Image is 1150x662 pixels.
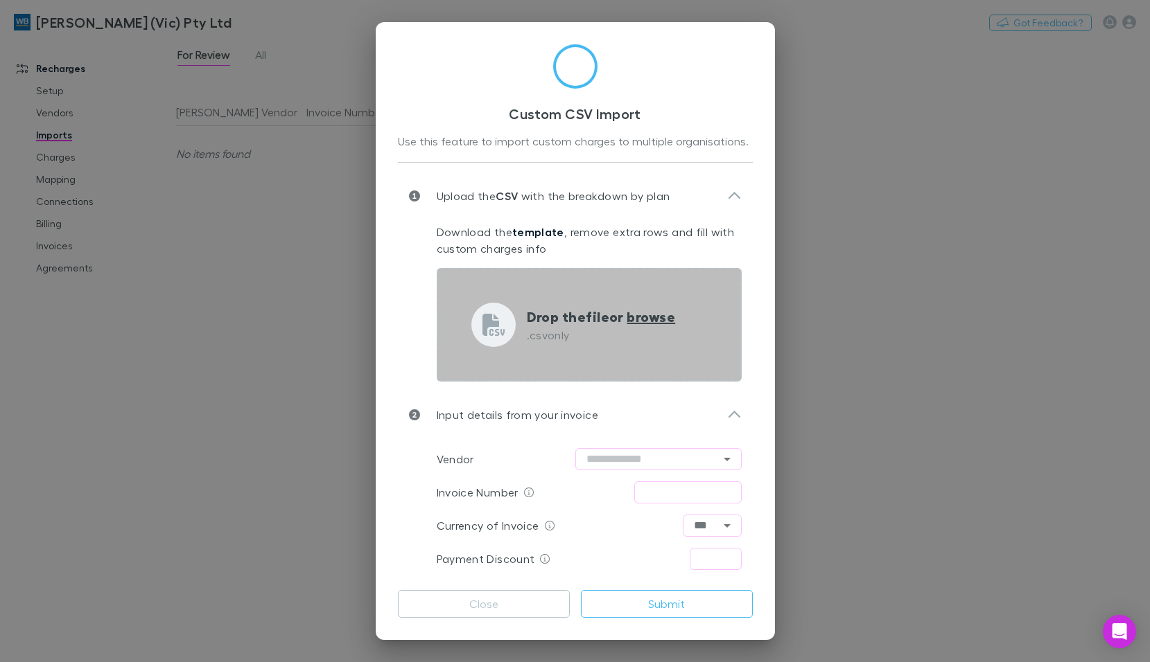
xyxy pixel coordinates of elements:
span: browse [627,307,675,325]
p: Input details from your invoice [420,406,598,423]
div: Use this feature to import custom charges to multiple organisations. [398,133,753,151]
p: Drop the file or [527,306,676,327]
p: Invoice Number [437,484,519,501]
div: Input details from your invoice [398,393,753,437]
p: Download the , remove extra rows and fill with custom charges info [437,224,742,257]
a: template [512,225,564,239]
p: Payment Discount [437,551,535,567]
strong: CSV [496,189,518,203]
button: Open [717,449,737,469]
h3: Custom CSV Import [398,105,753,122]
p: Vendor [437,451,474,467]
p: .csv only [527,327,676,343]
p: Upload the with the breakdown by plan [420,188,670,204]
div: Upload theCSV with the breakdown by plan [398,174,753,218]
div: Open Intercom Messenger [1103,615,1136,648]
button: Open [717,516,737,535]
p: Currency of Invoice [437,517,539,534]
button: Submit [581,590,753,618]
button: Close [398,590,570,618]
